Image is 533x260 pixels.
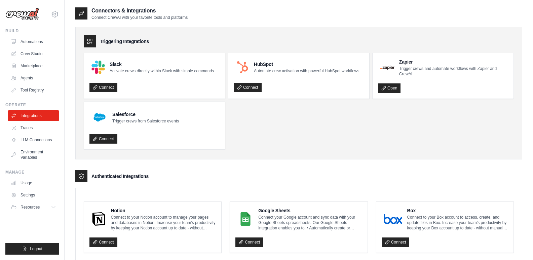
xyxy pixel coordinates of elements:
[91,7,188,15] h2: Connectors & Integrations
[110,68,214,74] p: Activate crews directly within Slack with simple commands
[235,237,263,247] a: Connect
[399,66,508,77] p: Trigger crews and automate workflows with Zapier and CrewAI
[91,15,188,20] p: Connect CrewAI with your favorite tools and platforms
[5,170,59,175] div: Manage
[258,215,362,231] p: Connect your Google account and sync data with your Google Sheets spreadsheets. Our Google Sheets...
[382,237,410,247] a: Connect
[21,205,40,210] span: Resources
[91,173,149,180] h3: Authenticated Integrations
[8,85,59,96] a: Tool Registry
[236,61,249,74] img: HubSpot Logo
[8,202,59,213] button: Resources
[91,212,106,226] img: Notion Logo
[8,36,59,47] a: Automations
[111,215,216,231] p: Connect to your Notion account to manage your pages and databases in Notion. Increase your team’s...
[254,68,359,74] p: Automate crew activation with powerful HubSpot workflows
[8,110,59,121] a: Integrations
[378,83,401,93] a: Open
[8,122,59,133] a: Traces
[100,38,149,45] h3: Triggering Integrations
[89,134,117,144] a: Connect
[112,111,179,118] h4: Salesforce
[407,215,508,231] p: Connect to your Box account to access, create, and update files in Box. Increase your team’s prod...
[5,28,59,34] div: Build
[8,61,59,71] a: Marketplace
[8,147,59,163] a: Environment Variables
[407,207,508,214] h4: Box
[8,135,59,145] a: LLM Connections
[5,243,59,255] button: Logout
[258,207,362,214] h4: Google Sheets
[111,207,216,214] h4: Notion
[237,212,254,226] img: Google Sheets Logo
[254,61,359,68] h4: HubSpot
[384,212,403,226] img: Box Logo
[91,109,108,125] img: Salesforce Logo
[399,59,508,65] h4: Zapier
[5,102,59,108] div: Operate
[8,178,59,188] a: Usage
[8,190,59,200] a: Settings
[234,83,262,92] a: Connect
[91,61,105,74] img: Slack Logo
[112,118,179,124] p: Trigger crews from Salesforce events
[8,48,59,59] a: Crew Studio
[8,73,59,83] a: Agents
[110,61,214,68] h4: Slack
[89,237,117,247] a: Connect
[30,246,42,252] span: Logout
[89,83,117,92] a: Connect
[380,66,394,70] img: Zapier Logo
[5,8,39,21] img: Logo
